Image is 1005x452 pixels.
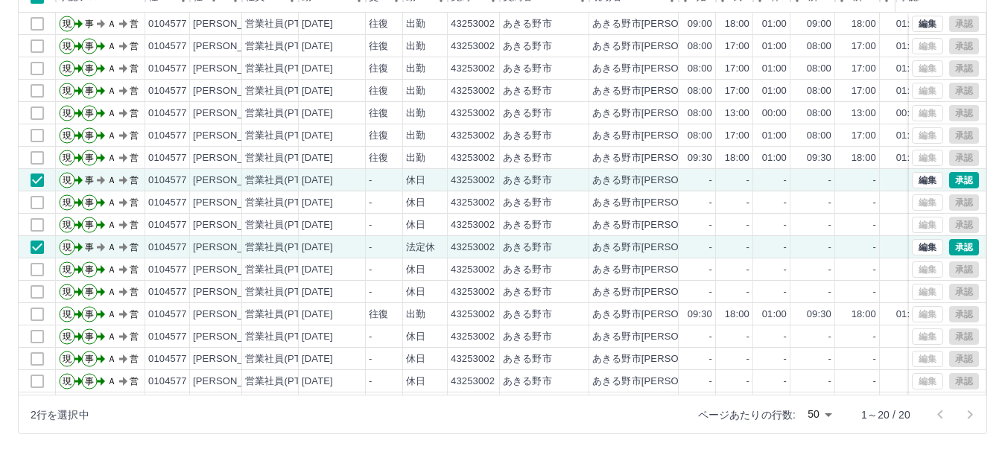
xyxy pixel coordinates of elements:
[746,218,749,232] div: -
[688,151,712,165] div: 09:30
[148,263,187,277] div: 0104577
[107,309,116,319] text: Ａ
[688,62,712,76] div: 08:00
[746,285,749,299] div: -
[746,352,749,366] div: -
[802,404,837,425] div: 50
[592,352,837,366] div: あきる野市[PERSON_NAME]学童クラブ第1・第2・第3
[688,84,712,98] div: 08:00
[451,39,495,54] div: 43253002
[725,129,749,143] div: 17:00
[302,39,333,54] div: [DATE]
[245,285,323,299] div: 営業社員(PT契約)
[451,174,495,188] div: 43253002
[828,285,831,299] div: -
[406,308,425,322] div: 出勤
[107,242,116,252] text: Ａ
[245,84,323,98] div: 営業社員(PT契約)
[503,308,552,322] div: あきる野市
[592,129,837,143] div: あきる野市[PERSON_NAME]学童クラブ第1・第2・第3
[369,308,388,322] div: 往復
[592,308,837,322] div: あきる野市[PERSON_NAME]学童クラブ第1・第2・第3
[503,196,552,210] div: あきる野市
[369,84,388,98] div: 往復
[725,39,749,54] div: 17:00
[949,172,979,188] button: 承認
[762,308,787,322] div: 01:00
[762,17,787,31] div: 01:00
[451,330,495,344] div: 43253002
[148,241,187,255] div: 0104577
[193,263,274,277] div: [PERSON_NAME]
[85,309,94,319] text: 事
[873,330,876,344] div: -
[85,331,94,342] text: 事
[85,153,94,163] text: 事
[302,84,333,98] div: [DATE]
[406,263,425,277] div: 休日
[451,241,495,255] div: 43253002
[130,331,139,342] text: 営
[193,174,274,188] div: [PERSON_NAME]
[896,308,921,322] div: 01:00
[503,330,552,344] div: あきる野市
[107,108,116,118] text: Ａ
[148,151,187,165] div: 0104577
[451,263,495,277] div: 43253002
[369,196,372,210] div: -
[949,239,979,255] button: 承認
[592,263,837,277] div: あきる野市[PERSON_NAME]学童クラブ第1・第2・第3
[451,106,495,121] div: 43253002
[148,62,187,76] div: 0104577
[63,19,72,29] text: 現
[302,196,333,210] div: [DATE]
[451,196,495,210] div: 43253002
[63,331,72,342] text: 現
[107,197,116,208] text: Ａ
[85,220,94,230] text: 事
[807,151,831,165] div: 09:30
[302,241,333,255] div: [DATE]
[451,352,495,366] div: 43253002
[245,263,323,277] div: 営業社員(PT契約)
[406,196,425,210] div: 休日
[63,175,72,185] text: 現
[245,241,323,255] div: 営業社員(PT契約)
[245,106,323,121] div: 営業社員(PT契約)
[369,218,372,232] div: -
[130,264,139,275] text: 営
[873,174,876,188] div: -
[63,86,72,96] text: 現
[369,263,372,277] div: -
[503,129,552,143] div: あきる野市
[130,41,139,51] text: 営
[63,153,72,163] text: 現
[709,241,712,255] div: -
[85,41,94,51] text: 事
[85,287,94,297] text: 事
[302,330,333,344] div: [DATE]
[688,129,712,143] div: 08:00
[193,330,274,344] div: [PERSON_NAME]
[63,108,72,118] text: 現
[828,241,831,255] div: -
[245,174,323,188] div: 営業社員(PT契約)
[762,39,787,54] div: 01:00
[245,352,323,366] div: 営業社員(PT契約)
[896,151,921,165] div: 01:00
[107,153,116,163] text: Ａ
[688,39,712,54] div: 08:00
[130,309,139,319] text: 営
[709,174,712,188] div: -
[784,241,787,255] div: -
[709,330,712,344] div: -
[245,39,323,54] div: 営業社員(PT契約)
[592,174,837,188] div: あきる野市[PERSON_NAME]学童クラブ第1・第2・第3
[130,153,139,163] text: 営
[245,62,323,76] div: 営業社員(PT契約)
[85,197,94,208] text: 事
[592,39,837,54] div: あきる野市[PERSON_NAME]学童クラブ第1・第2・第3
[63,287,72,297] text: 現
[148,174,187,188] div: 0104577
[746,330,749,344] div: -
